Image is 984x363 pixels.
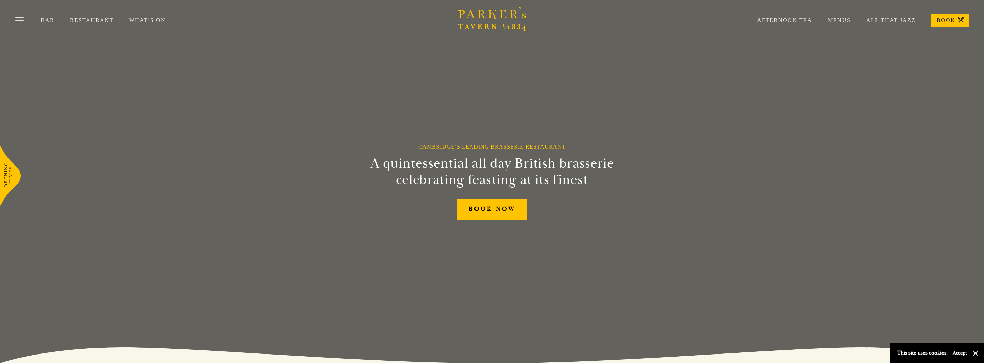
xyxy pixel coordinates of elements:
p: This site uses cookies. [897,348,948,358]
button: Accept [953,350,967,356]
h2: A quintessential all day British brasserie celebrating feasting at its finest [337,155,647,188]
a: BOOK NOW [457,199,527,220]
button: Close and accept [972,350,979,357]
h1: Cambridge’s Leading Brasserie Restaurant [418,143,566,150]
